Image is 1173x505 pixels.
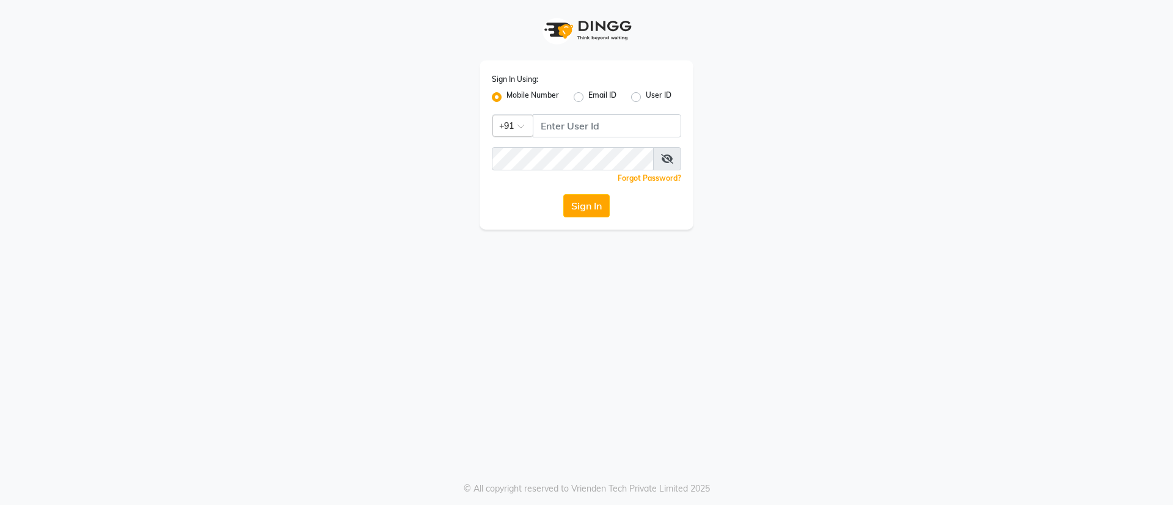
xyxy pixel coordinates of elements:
[618,173,681,183] a: Forgot Password?
[646,90,671,104] label: User ID
[538,12,635,48] img: logo1.svg
[533,114,681,137] input: Username
[492,147,654,170] input: Username
[492,74,538,85] label: Sign In Using:
[563,194,610,217] button: Sign In
[506,90,559,104] label: Mobile Number
[588,90,616,104] label: Email ID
